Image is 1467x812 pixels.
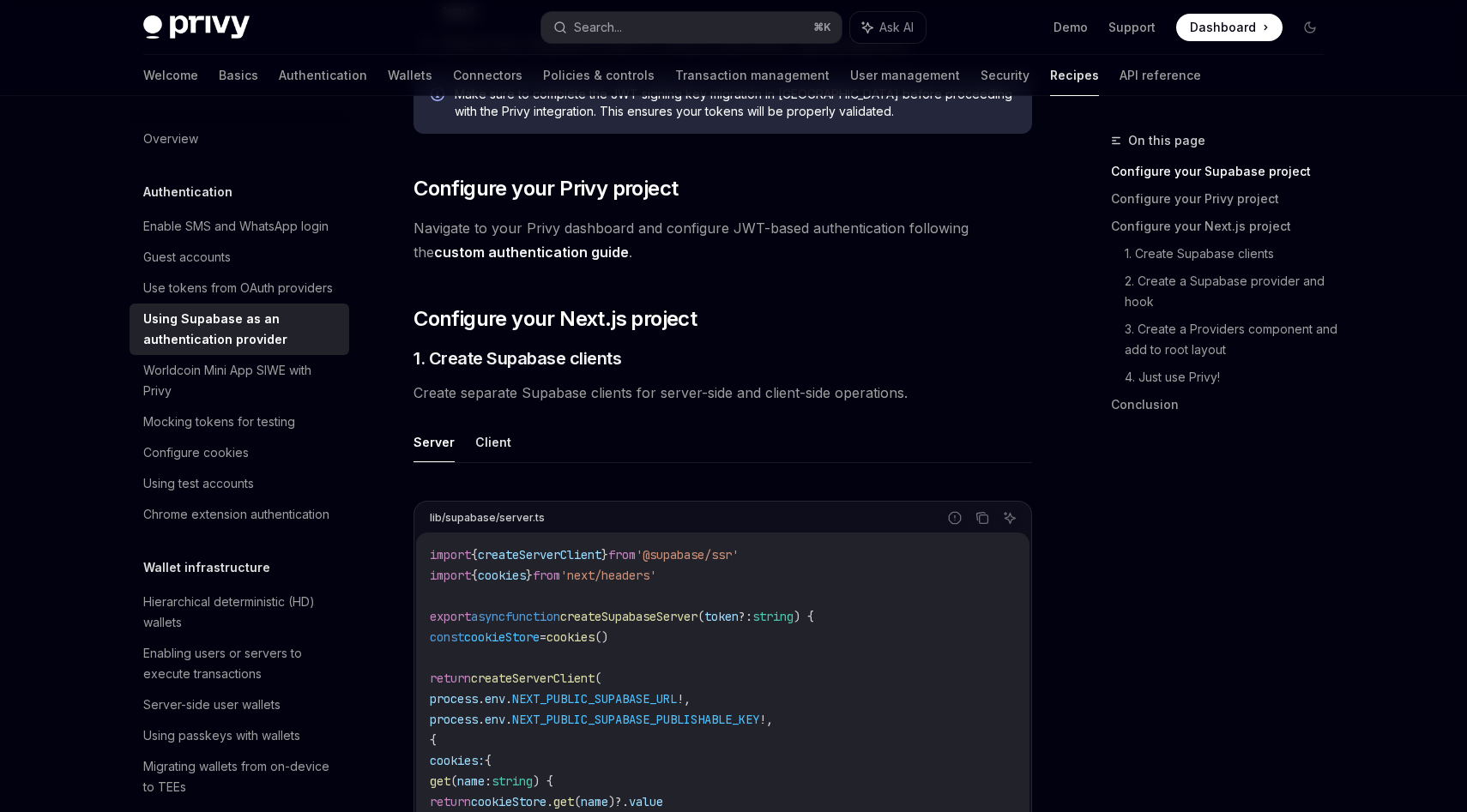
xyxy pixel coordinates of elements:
span: NEXT_PUBLIC_SUPABASE_PUBLISHABLE_KEY [512,712,759,727]
a: Welcome [143,55,198,96]
a: Configure your Privy project [1111,185,1337,213]
span: return [430,671,471,686]
span: ) { [794,609,814,624]
a: Configure your Next.js project [1111,213,1337,240]
a: API reference [1120,55,1201,96]
span: '@supabase/ssr' [636,547,739,562]
span: Dashboard [1190,19,1256,36]
span: ⌘ K [813,21,831,34]
span: cookies: [430,753,485,768]
button: Copy the contents from the code block [971,507,993,529]
h5: Authentication [143,182,232,202]
div: Chrome extension authentication [143,504,329,525]
span: token [704,609,739,624]
img: dark logo [143,15,250,39]
span: cookieStore [464,629,540,645]
span: )?. [608,794,629,809]
div: Overview [143,129,198,149]
a: Authentication [279,55,367,96]
span: cookies [478,568,526,583]
div: Using test accounts [143,473,254,494]
button: Search...⌘K [541,12,842,43]
span: async [471,609,505,624]
span: process [430,691,478,707]
div: Migrating wallets from on-device to TEEs [143,756,339,797]
a: Dashboard [1176,14,1283,41]
span: . [505,691,512,707]
a: Support [1108,19,1156,36]
a: Security [981,55,1029,96]
button: Ask AI [850,12,926,43]
div: Mocking tokens for testing [143,412,295,432]
span: string [752,609,794,624]
a: Server-side user wallets [130,689,349,720]
a: Enabling users or servers to execute transactions [130,638,349,689]
span: = [540,629,546,645]
span: cookies [546,629,595,645]
a: Conclusion [1111,391,1337,418]
span: env [485,712,505,727]
span: Create separate Supabase clients for server-side and client-side operations. [414,381,1032,405]
span: { [485,753,492,768]
div: Server-side user wallets [143,695,281,715]
div: Search... [574,17,622,38]
span: cookieStore [471,794,546,809]
span: createServerClient [471,671,595,686]
span: Make sure to complete the JWT signing key migration in [GEOGRAPHIC_DATA] before proceeding with t... [455,86,1015,120]
span: { [471,547,478,562]
a: Connectors [453,55,522,96]
a: 4. Just use Privy! [1125,364,1337,391]
h5: Wallet infrastructure [143,557,270,578]
span: get [430,773,450,789]
div: Using Supabase as an authentication provider [143,309,339,350]
button: Toggle dark mode [1296,14,1324,41]
span: name [581,794,608,809]
span: function [505,609,560,624]
span: get [553,794,574,809]
span: . [478,691,485,707]
a: Using passkeys with wallets [130,720,349,751]
span: Ask AI [879,19,914,36]
span: ! [759,712,766,727]
div: Enabling users or servers to execute transactions [143,643,339,684]
span: const [430,629,464,645]
span: from [608,547,636,562]
a: User management [850,55,960,96]
a: 3. Create a Providers component and add to root layout [1125,316,1337,364]
a: Demo [1053,19,1088,36]
span: NEXT_PUBLIC_SUPABASE_URL [512,691,677,707]
span: export [430,609,471,624]
div: Worldcoin Mini App SIWE with Privy [143,360,339,401]
span: , [684,691,691,707]
span: ( [574,794,581,809]
a: Chrome extension authentication [130,499,349,530]
span: . [505,712,512,727]
span: () [595,629,608,645]
a: 2. Create a Supabase provider and hook [1125,268,1337,316]
span: Configure your Privy project [414,175,678,202]
span: ?: [739,609,752,624]
button: Client [475,422,511,462]
span: } [526,568,533,583]
a: Migrating wallets from on-device to TEEs [130,751,349,803]
div: Use tokens from OAuth providers [143,278,333,298]
span: string [492,773,533,789]
a: Basics [219,55,258,96]
span: . [546,794,553,809]
a: Mocking tokens for testing [130,406,349,437]
span: process [430,712,478,727]
div: Enable SMS and WhatsApp login [143,216,329,237]
span: 1. Create Supabase clients [414,346,621,370]
button: Report incorrect code [944,507,966,529]
span: ( [697,609,704,624]
a: Overview [130,123,349,154]
a: Wallets [388,55,432,96]
span: ) { [533,773,553,789]
span: 'next/headers' [560,568,656,583]
span: Navigate to your Privy dashboard and configure JWT-based authentication following the . [414,216,1032,264]
a: Configure your Supabase project [1111,158,1337,185]
a: Transaction management [675,55,830,96]
span: createServerClient [478,547,601,562]
span: ! [677,691,684,707]
span: . [478,712,485,727]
